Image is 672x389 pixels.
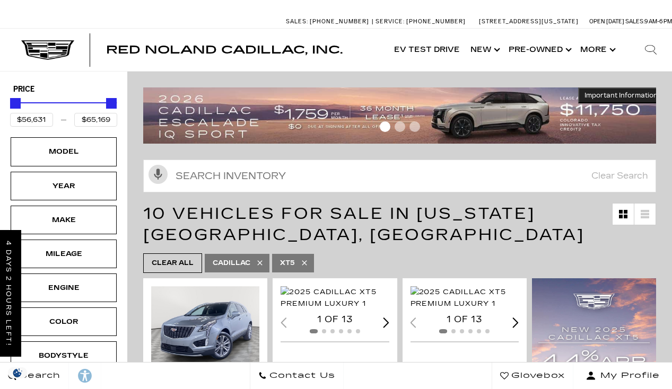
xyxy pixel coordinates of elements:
svg: Click to toggle on voice search [149,165,168,184]
div: 1 / 2 [151,286,261,369]
div: Bodystyle [37,350,90,361]
div: Mileage [37,248,90,260]
span: Clear All [152,257,194,270]
div: MileageMileage [11,240,117,268]
a: New [465,29,503,71]
div: Model [37,146,90,157]
div: Price [10,94,117,127]
div: ColorColor [11,307,117,336]
a: Service: [PHONE_NUMBER] [372,19,468,24]
span: Sales: [286,18,308,25]
div: ModelModel [11,137,117,166]
span: [PHONE_NUMBER] [406,18,466,25]
div: Next slide [383,317,389,328]
button: Open user profile menu [573,363,672,389]
img: Opt-Out Icon [5,367,30,378]
span: Go to slide 1 [380,121,390,132]
span: [PHONE_NUMBER] [310,18,369,25]
img: 2509-September-FOM-Escalade-IQ-Lease9 [143,87,664,143]
span: Go to slide 3 [409,121,420,132]
div: Maximum Price [106,98,117,109]
span: Service: [376,18,405,25]
button: More [575,29,619,71]
div: BodystyleBodystyle [11,341,117,370]
span: Contact Us [267,368,335,383]
img: 2025 Cadillac XT5 Premium Luxury 1 [411,286,521,310]
div: Year [37,180,90,192]
div: 1 / 2 [411,286,521,310]
button: Important Information [578,87,664,103]
span: My Profile [596,368,660,383]
img: Cadillac Dark Logo with Cadillac White Text [21,40,74,60]
div: YearYear [11,172,117,200]
div: Minimum Price [10,98,21,109]
a: [STREET_ADDRESS][US_STATE] [479,18,579,25]
div: Engine [37,282,90,294]
section: Click to Open Cookie Consent Modal [5,367,30,378]
a: Glovebox [492,363,573,389]
a: Red Noland Cadillac, Inc. [106,45,343,55]
a: EV Test Drive [389,29,465,71]
div: Color [37,316,90,328]
span: Important Information [584,91,658,100]
input: Search Inventory [143,160,656,192]
div: 1 of 13 [411,314,519,325]
img: 2025 Cadillac XT5 Premium Luxury 1 [151,286,261,369]
span: Search [16,368,60,383]
div: 1 / 2 [281,286,391,310]
a: Sales: [PHONE_NUMBER] [286,19,372,24]
input: Minimum [10,113,53,127]
div: 1 of 13 [281,314,389,325]
span: Glovebox [509,368,565,383]
input: Maximum [74,113,117,127]
span: Cadillac [213,257,250,270]
div: EngineEngine [11,273,117,302]
h5: Price [13,85,114,94]
div: Next slide [512,317,519,328]
span: Red Noland Cadillac, Inc. [106,43,343,56]
span: XT5 [280,257,295,270]
span: Sales: [625,18,644,25]
span: Go to slide 2 [395,121,405,132]
span: 9 AM-6 PM [644,18,672,25]
span: Open [DATE] [589,18,624,25]
img: 2025 Cadillac XT5 Premium Luxury 1 [281,286,391,310]
div: MakeMake [11,206,117,234]
span: 10 Vehicles for Sale in [US_STATE][GEOGRAPHIC_DATA], [GEOGRAPHIC_DATA] [143,204,584,244]
div: Make [37,214,90,226]
a: Pre-Owned [503,29,575,71]
a: Contact Us [250,363,344,389]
